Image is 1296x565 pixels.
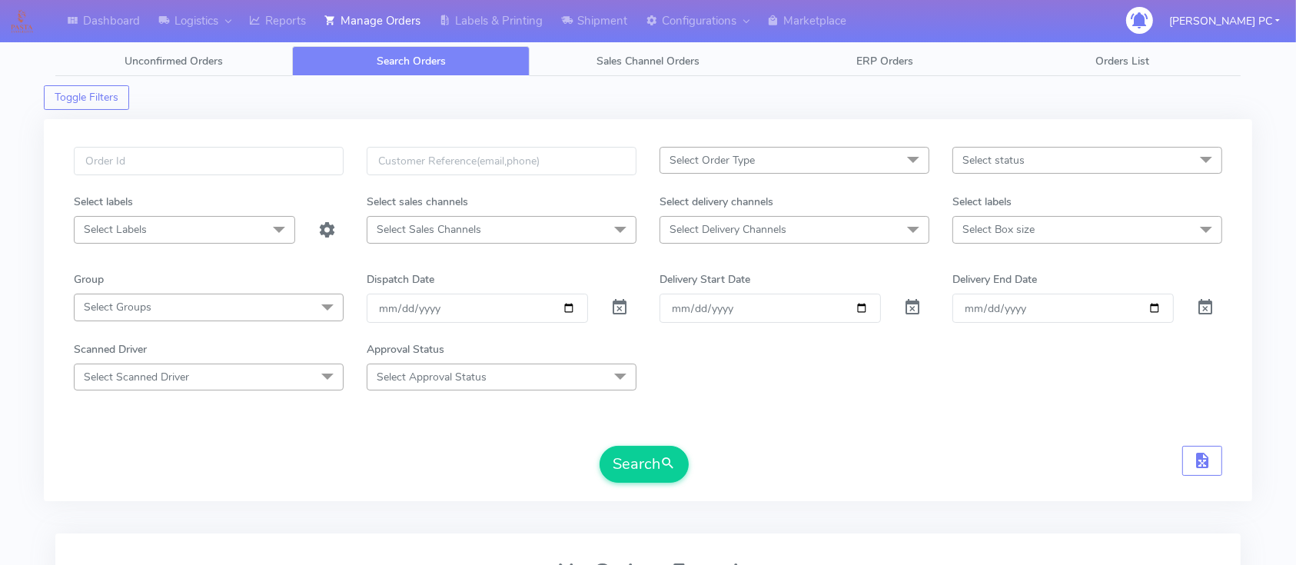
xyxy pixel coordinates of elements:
span: Select Box size [962,222,1035,237]
label: Delivery End Date [952,271,1037,287]
span: Orders List [1095,54,1149,68]
span: Select Scanned Driver [84,370,189,384]
label: Delivery Start Date [660,271,750,287]
label: Group [74,271,104,287]
span: ERP Orders [856,54,913,68]
button: Search [600,446,689,483]
input: Customer Reference(email,phone) [367,147,636,175]
span: Select status [962,153,1025,168]
span: Select Delivery Channels [670,222,786,237]
label: Select labels [74,194,133,210]
span: Select Approval Status [377,370,487,384]
span: Select Sales Channels [377,222,481,237]
span: Select Order Type [670,153,755,168]
label: Select sales channels [367,194,468,210]
label: Approval Status [367,341,444,357]
button: [PERSON_NAME] PC [1158,5,1291,37]
span: Sales Channel Orders [596,54,700,68]
label: Select labels [952,194,1012,210]
label: Dispatch Date [367,271,434,287]
span: Unconfirmed Orders [125,54,223,68]
ul: Tabs [55,46,1241,76]
span: Search Orders [377,54,446,68]
label: Select delivery channels [660,194,773,210]
button: Toggle Filters [44,85,129,110]
span: Select Labels [84,222,147,237]
label: Scanned Driver [74,341,147,357]
span: Select Groups [84,300,151,314]
input: Order Id [74,147,344,175]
